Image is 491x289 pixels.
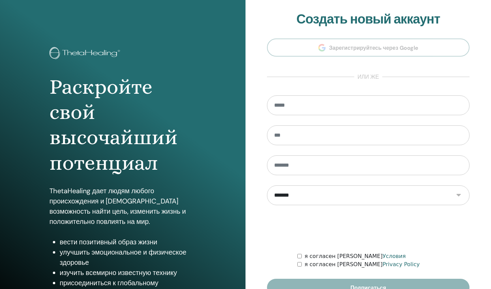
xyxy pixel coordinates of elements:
[60,247,196,268] li: улучшить эмоциональное и физическое здоровье
[304,252,406,260] label: я согласен [PERSON_NAME]
[383,261,420,268] a: Privacy Policy
[267,12,470,27] h2: Создать новый аккаунт
[60,237,196,247] li: вести позитивный образ жизни
[60,268,196,278] li: изучить всемирно известную технику
[316,215,420,242] iframe: reCAPTCHA
[383,253,406,259] a: Условия
[49,74,196,176] h1: Раскройте свой высочайший потенциал
[304,260,420,269] label: я согласен [PERSON_NAME]
[354,73,383,81] span: или же
[49,186,196,227] p: ThetaHealing дает людям любого происхождения и [DEMOGRAPHIC_DATA] возможность найти цель, изменит...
